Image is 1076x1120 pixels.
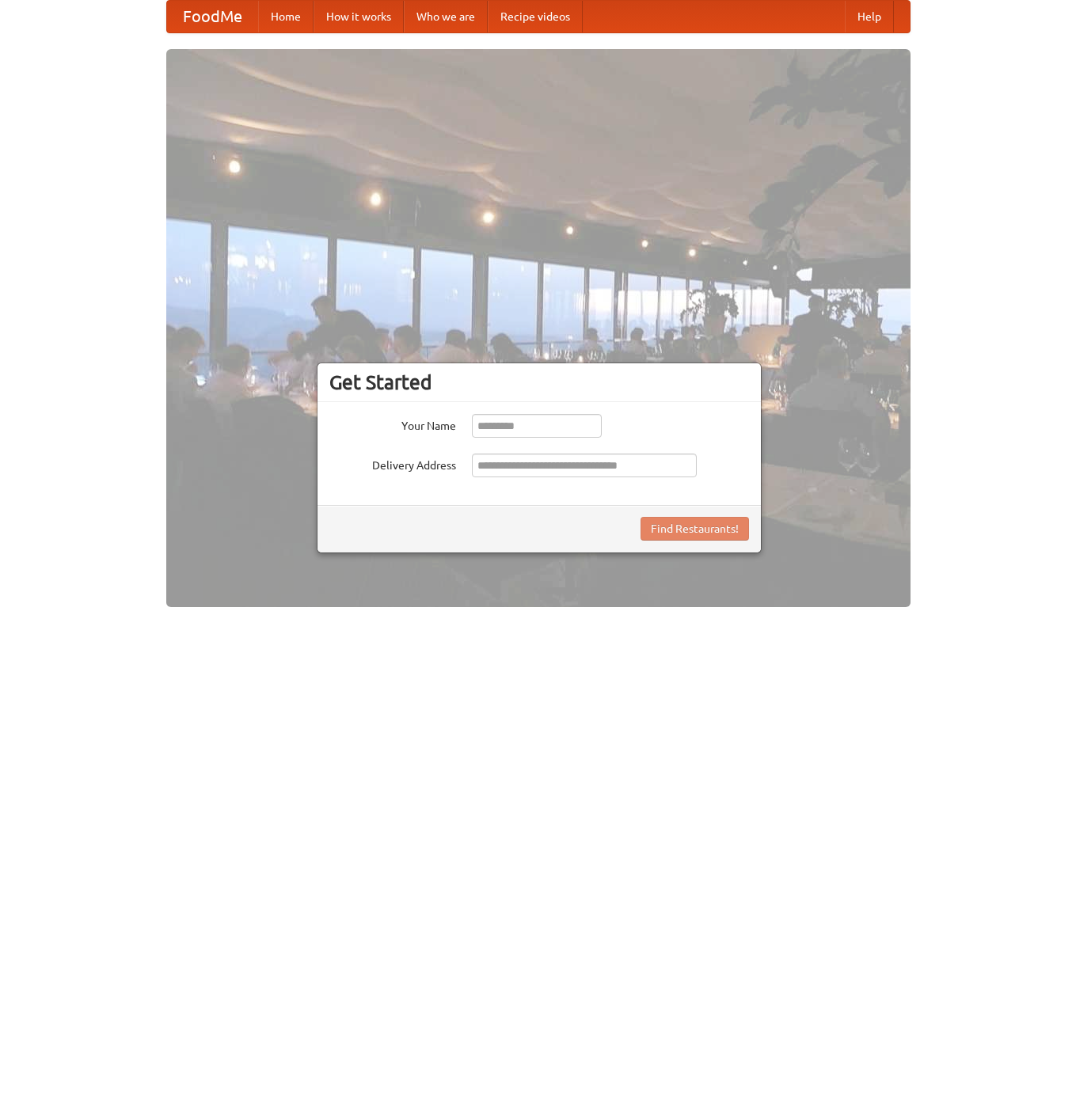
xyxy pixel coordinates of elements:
[167,1,258,32] a: FoodMe
[329,370,749,394] h3: Get Started
[314,1,404,32] a: How it works
[404,1,488,32] a: Who we are
[488,1,583,32] a: Recipe videos
[641,517,749,541] button: Find Restaurants!
[329,454,456,473] label: Delivery Address
[845,1,894,32] a: Help
[258,1,314,32] a: Home
[329,414,456,434] label: Your Name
